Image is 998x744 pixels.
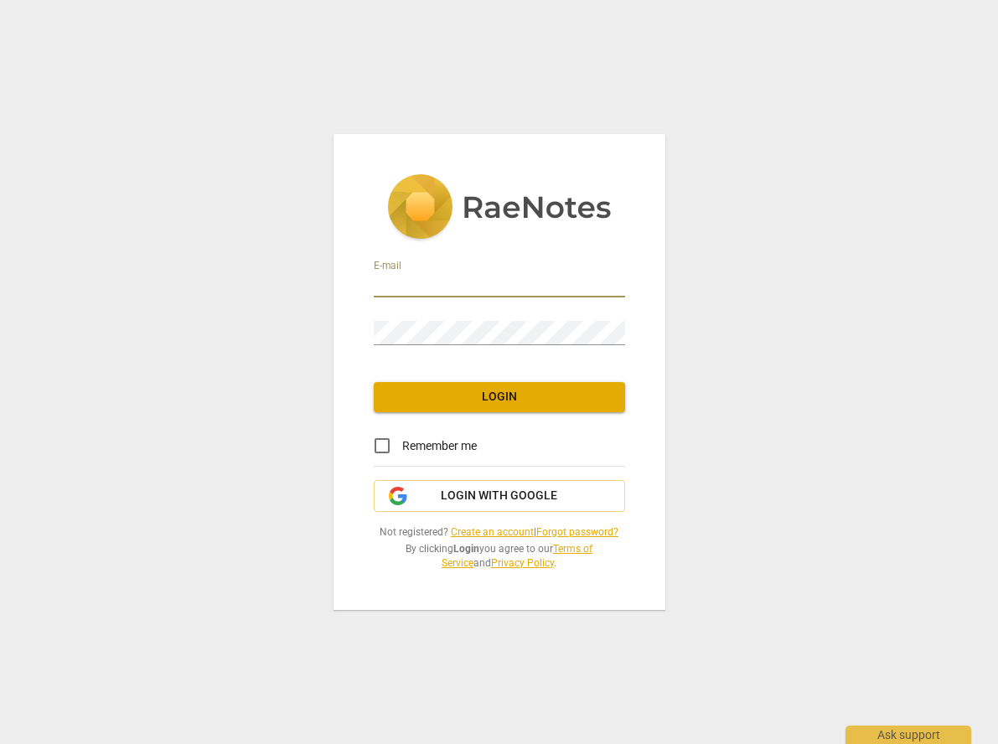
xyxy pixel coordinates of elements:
span: Remember me [402,437,477,455]
button: Login with Google [374,480,625,512]
span: Login [387,389,612,406]
button: Login [374,382,625,412]
a: Privacy Policy [491,557,554,569]
label: E-mail [374,261,401,271]
a: Terms of Service [442,543,592,569]
img: 5ac2273c67554f335776073100b6d88f.svg [387,174,612,243]
div: Ask support [845,726,971,744]
span: Not registered? | [374,525,625,540]
a: Forgot password? [536,526,618,538]
span: By clicking you agree to our and . [374,542,625,570]
a: Create an account [451,526,534,538]
span: Login with Google [441,488,557,504]
b: Login [453,543,479,555]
